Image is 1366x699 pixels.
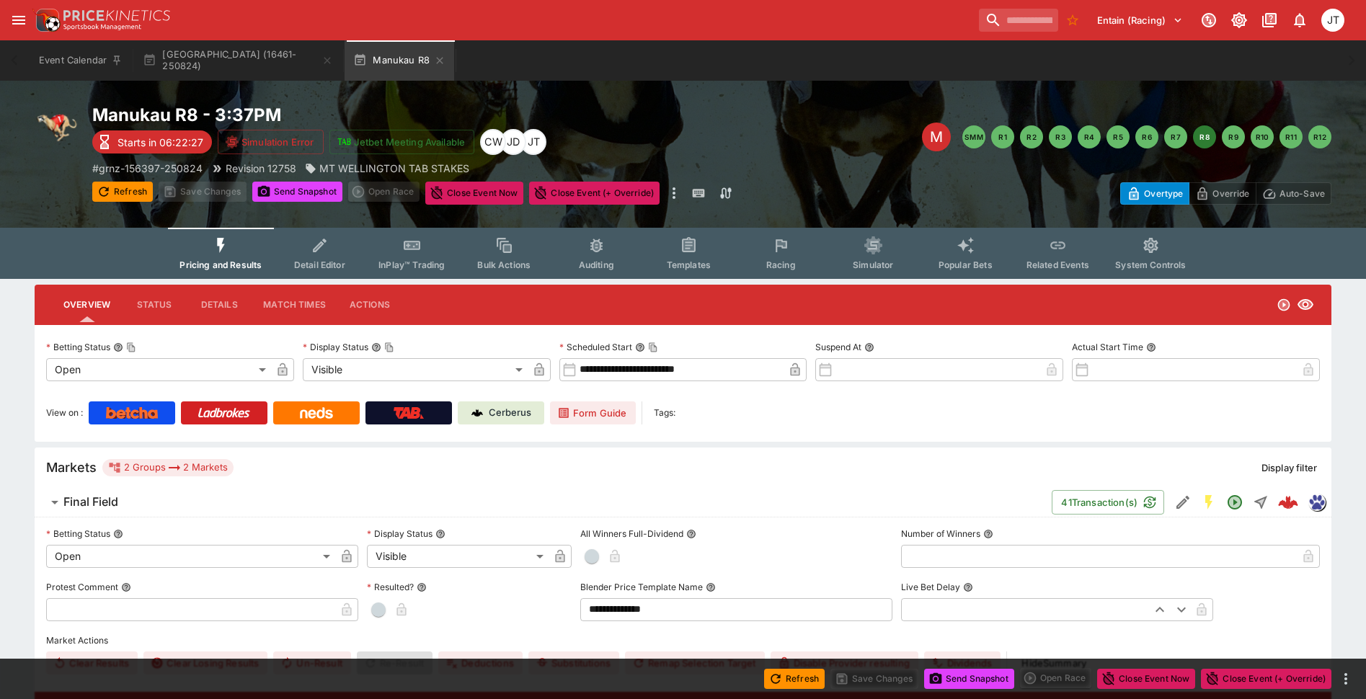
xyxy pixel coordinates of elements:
button: Send Snapshot [924,669,1014,689]
button: Blender Price Template Name [706,582,716,592]
img: TabNZ [394,407,424,419]
button: R4 [1078,125,1101,148]
div: split button [1020,668,1091,688]
button: Copy To Clipboard [648,342,658,352]
button: more [1337,670,1354,687]
div: 2 Groups 2 Markets [108,459,228,476]
span: Popular Bets [939,259,993,270]
button: Overtype [1120,182,1189,205]
div: Edit Meeting [922,123,951,151]
p: MT WELLINGTON TAB STAKES [319,161,469,176]
img: Cerberus [471,407,483,419]
button: Substitutions [528,651,619,674]
span: System Controls [1115,259,1186,270]
input: search [979,9,1058,32]
div: Event type filters [168,228,1197,279]
button: Match Times [252,288,337,322]
button: Scheduled StartCopy To Clipboard [635,342,645,352]
button: HideSummary [1013,651,1095,674]
button: Resulted? [417,582,427,592]
a: 5741a44b-426b-4ca8-bca6-32b09222463f [1274,488,1303,517]
p: Auto-Save [1279,186,1325,201]
p: Revision 12758 [226,161,296,176]
img: jetbet-logo.svg [337,135,352,149]
div: 5741a44b-426b-4ca8-bca6-32b09222463f [1278,492,1298,512]
p: Betting Status [46,527,110,540]
button: No Bookmarks [1061,9,1084,32]
button: Event Calendar [30,40,131,81]
span: Re-Result [357,651,433,674]
img: Ladbrokes [198,407,250,419]
p: Betting Status [46,341,110,353]
label: Market Actions [46,630,1320,651]
div: Visible [303,358,528,381]
button: Remap Selection Target [625,651,765,674]
div: Open [46,358,271,381]
p: Resulted? [367,581,414,593]
button: Copy To Clipboard [126,342,136,352]
button: Clear Losing Results [143,651,267,674]
button: Override [1189,182,1256,205]
span: Simulator [853,259,893,270]
span: Templates [667,259,711,270]
label: View on : [46,401,83,424]
button: Refresh [764,669,825,689]
span: Bulk Actions [477,259,531,270]
button: Josh Tanner [1317,4,1349,36]
img: PriceKinetics Logo [32,6,61,35]
a: Cerberus [458,401,544,424]
p: Number of Winners [901,527,980,540]
div: Josh Tanner [1321,9,1344,32]
button: Un-Result [273,651,350,674]
button: Deductions [438,651,523,674]
button: Copy To Clipboard [384,342,394,352]
button: Status [122,288,187,322]
button: Manukau R8 [345,40,454,81]
img: Betcha [106,407,158,419]
p: Display Status [303,341,368,353]
button: Close Event (+ Override) [529,182,660,205]
button: R10 [1251,125,1274,148]
p: Actual Start Time [1072,341,1143,353]
button: Suspend At [864,342,874,352]
span: Detail Editor [294,259,345,270]
svg: Open [1226,494,1243,511]
button: Straight [1248,489,1274,515]
button: Betting StatusCopy To Clipboard [113,342,123,352]
button: R9 [1222,125,1245,148]
div: Josh Tanner [520,129,546,155]
div: MT WELLINGTON TAB STAKES [305,161,469,176]
button: Send Snapshot [252,182,342,202]
span: Racing [766,259,796,270]
button: R1 [991,125,1014,148]
img: Sportsbook Management [63,24,141,30]
p: Protest Comment [46,581,118,593]
button: R12 [1308,125,1331,148]
button: Edit Detail [1170,489,1196,515]
svg: Visible [1297,296,1314,313]
button: Refresh [92,182,153,202]
div: split button [348,182,420,202]
button: [GEOGRAPHIC_DATA] (16461-250824) [134,40,342,81]
p: Suspend At [815,341,861,353]
div: Open [46,545,335,568]
div: grnz [1308,494,1326,511]
button: Simulation Error [218,130,324,154]
p: Live Bet Delay [901,581,960,593]
p: Starts in 06:22:27 [117,135,203,150]
button: Disable Provider resulting [771,651,918,674]
nav: pagination navigation [962,125,1331,148]
button: Display filter [1253,456,1326,479]
span: Auditing [579,259,614,270]
p: Blender Price Template Name [580,581,703,593]
button: Close Event (+ Override) [1201,669,1331,689]
h6: Final Field [63,494,118,509]
span: Related Events [1026,259,1089,270]
svg: Open [1277,298,1291,312]
p: Copy To Clipboard [92,161,203,176]
p: Scheduled Start [559,341,632,353]
button: Close Event Now [425,182,523,205]
button: Overview [52,288,122,322]
img: Neds [300,407,332,419]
